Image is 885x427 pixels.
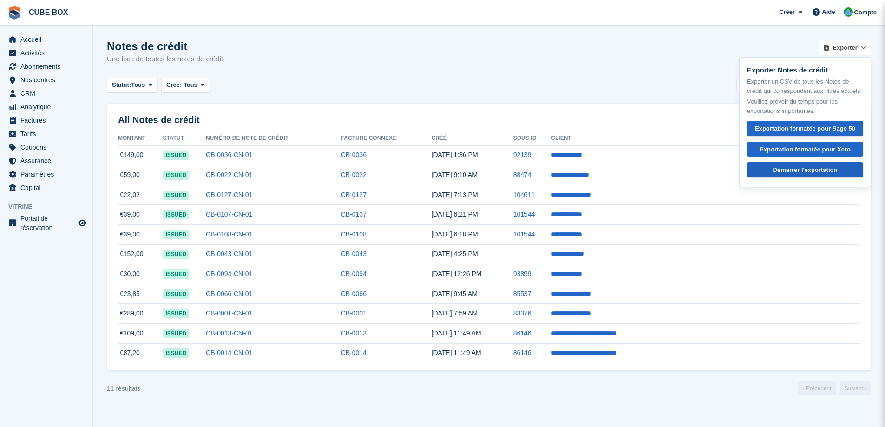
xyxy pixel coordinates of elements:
th: Client [551,131,860,146]
span: issued [163,309,190,318]
td: €22,02 [118,185,163,205]
a: menu [5,87,88,100]
button: Statut: Tous [107,78,157,93]
a: 104611 [513,191,535,198]
span: Paramètres [20,168,76,181]
span: issued [163,348,190,358]
td: €87,20 [118,343,163,363]
nav: Page [796,381,873,395]
div: Démarrer l'exportation [755,165,855,175]
td: €109,00 [118,324,163,344]
a: CB-0001-CN-01 [206,309,252,317]
a: Précédent [798,381,836,395]
p: Une liste de toutes les notes de crédit [107,54,223,65]
a: 101544 [513,210,535,218]
td: €39,00 [118,225,163,245]
a: CB-0108-CN-01 [206,230,252,238]
a: CB-0013 [341,329,367,337]
span: issued [163,171,190,180]
div: Exportation formatée pour Xero [755,145,855,154]
a: CB-0022 [341,171,367,178]
a: menu [5,73,88,86]
a: CB-0108 [341,230,367,238]
a: menu [5,114,88,127]
a: 93899 [513,270,531,277]
a: menu [5,100,88,113]
p: Veuillez prévoir du temps pour les exportations importantes. [747,97,863,115]
span: issued [163,250,190,259]
span: Factures [20,114,76,127]
a: CB-0036 [341,151,367,158]
a: menu [5,168,88,181]
a: CB-0014 [341,349,367,356]
th: Numéro de note de crédit [206,131,341,146]
a: 85537 [513,290,531,297]
a: CB-0036-CN-01 [206,151,252,158]
td: €149,00 [118,145,163,165]
td: €23,85 [118,284,163,304]
a: CB-0001 [341,309,367,317]
span: CRM [20,87,76,100]
span: issued [163,269,190,279]
h2: All Notes de crédit [118,115,860,125]
a: CB-0094 [341,270,367,277]
p: Exporter un CSV de tous les Notes de crédit qui correspondent aux filtres actuels. [747,77,863,95]
a: menu [5,141,88,154]
span: Créé: [166,81,182,88]
th: Facture connexe [341,131,432,146]
a: CB-0022-CN-01 [206,171,252,178]
a: Exportation formatée pour Xero [747,142,863,157]
time: 2025-06-30 05:59:22 UTC [432,309,478,317]
a: menu [5,181,88,194]
a: menu [5,46,88,59]
a: CB-0066-CN-01 [206,290,252,297]
h1: Notes de crédit [107,40,223,53]
time: 2025-09-01 07:10:39 UTC [432,171,478,178]
span: Assurance [20,154,76,167]
p: Exporter Notes de crédit [747,65,863,76]
td: €30,00 [118,264,163,284]
time: 2025-05-21 09:49:03 UTC [432,349,481,356]
a: CB-0107-CN-01 [206,210,252,218]
a: 83376 [513,309,531,317]
span: Vitrine [8,202,92,211]
td: €39,00 [118,205,163,225]
img: Cube Box [844,7,853,17]
img: stora-icon-8386f47178a22dfd0bd8f6a31ec36ba5ce8667c1dd55bd0f319d3a0aa187defe.svg [7,6,21,20]
span: Tarifs [20,127,76,140]
a: Démarrer l'exportation [747,162,863,177]
a: CB-0014-CN-01 [206,349,252,356]
span: issued [163,210,190,219]
td: €59,00 [118,165,163,185]
button: Créé: Tous [161,78,210,93]
time: 2025-09-04 11:36:33 UTC [432,151,478,158]
a: Exportation formatée pour Sage 50 [747,121,863,136]
span: Statut: [112,80,131,90]
th: Montant [118,131,163,146]
a: menu [5,154,88,167]
a: CB-0127-CN-01 [206,191,252,198]
span: Créer [779,7,795,17]
td: €152,00 [118,244,163,264]
time: 2025-08-30 16:18:43 UTC [432,230,478,238]
a: 101544 [513,230,535,238]
td: €289,00 [118,304,163,324]
div: Exportation formatée pour Sage 50 [755,124,855,133]
a: 92139 [513,151,531,158]
span: Tous [131,80,145,90]
a: Suivant [840,381,871,395]
span: Tous [184,81,197,88]
time: 2025-08-30 17:13:05 UTC [432,191,478,198]
a: 86146 [513,329,531,337]
a: CB-0043-CN-01 [206,250,252,257]
a: Boutique d'aperçu [77,217,88,229]
div: 11 résultats [107,384,140,394]
a: CB-0107 [341,210,367,218]
span: Nos centres [20,73,76,86]
th: Sous-ID [513,131,551,146]
span: Analytique [20,100,76,113]
time: 2025-07-24 07:45:34 UTC [432,290,478,297]
a: CB-0127 [341,191,367,198]
span: Coupons [20,141,76,154]
button: Exporter [819,40,871,55]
